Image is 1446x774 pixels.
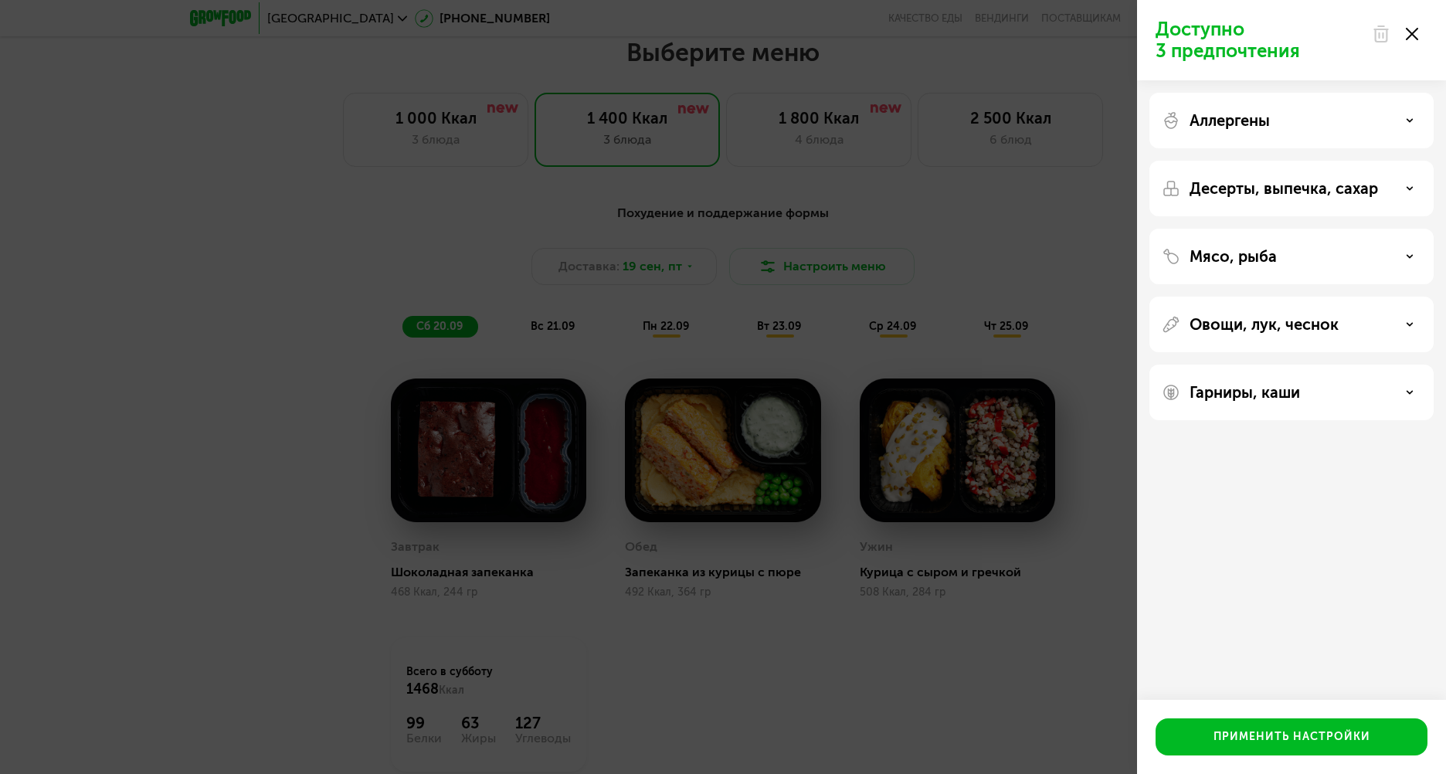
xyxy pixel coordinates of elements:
[1213,729,1370,745] div: Применить настройки
[1190,179,1378,198] p: Десерты, выпечка, сахар
[1190,383,1300,402] p: Гарниры, каши
[1190,111,1270,130] p: Аллергены
[1190,315,1339,334] p: Овощи, лук, чеснок
[1156,718,1427,755] button: Применить настройки
[1156,19,1363,62] p: Доступно 3 предпочтения
[1190,247,1277,266] p: Мясо, рыба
